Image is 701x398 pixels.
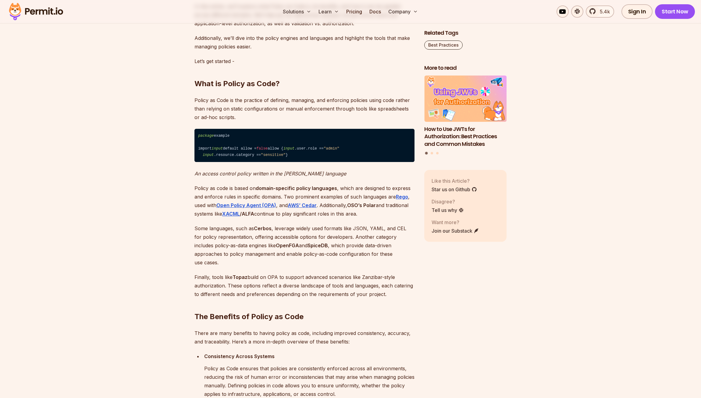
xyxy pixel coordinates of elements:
p: Disagree? [432,198,464,205]
a: Sign In [621,4,653,19]
a: Best Practices [424,41,463,50]
a: AWS’ Cedar [288,202,317,208]
p: Policy as Code is the practice of defining, managing, and enforcing policies using code rather th... [194,96,415,122]
strong: domain-specific policy languages [256,185,337,191]
button: Learn [316,5,341,18]
strong: /ALFA [240,211,254,217]
p: There are many benefits to having policy as code, including improved consistency, accuracy, and t... [194,329,415,346]
p: Let’s get started - [194,57,415,65]
a: Tell us why [432,206,464,213]
p: Like this Article? [432,177,477,184]
a: Start Now [655,4,695,19]
li: 1 of 3 [424,76,507,148]
div: Posts [424,76,507,155]
a: Rego [396,194,408,200]
a: Star us on Github [432,185,477,193]
button: Company [386,5,420,18]
h2: Related Tags [424,29,507,37]
span: "admin" [324,146,339,151]
span: package [198,134,214,138]
strong: Consistency Across Systems [204,353,275,359]
p: Some languages, such as , leverage widely used formats like JSON, YAML, and CEL for policy repres... [194,224,415,267]
strong: OSO’s Polar [347,202,376,208]
p: Additionally, we’ll dive into the policy engines and languages and highlight the tools that make ... [194,34,415,51]
span: input [203,153,214,157]
button: Go to slide 3 [436,152,439,154]
span: false [256,146,268,151]
strong: SpiceDB [308,242,328,248]
a: How to Use JWTs for Authorization: Best Practices and Common MistakesHow to Use JWTs for Authoriz... [424,76,507,148]
span: "sensitive" [261,153,286,157]
span: input [283,146,295,151]
code: example import default allow = allow { .user.role == .resource.category == } [194,129,415,162]
a: Open Policy Agent (OPA) [216,202,276,208]
a: Docs [367,5,383,18]
h2: What is Policy as Code? [194,55,415,89]
a: XACML [222,211,240,217]
h2: The Benefits of Policy as Code [194,287,415,322]
strong: Cerbos [254,225,272,231]
strong: Topaz [233,274,247,280]
p: Want more? [432,218,479,226]
p: Policy as code is based on , which are designed to express and enforce rules in specific domains.... [194,184,415,218]
a: Pricing [344,5,365,18]
img: How to Use JWTs for Authorization: Best Practices and Common Mistakes [424,76,507,122]
em: An access control policy written in the [PERSON_NAME] language [194,171,346,177]
img: Permit logo [6,1,66,22]
a: 5.4k [586,5,614,18]
span: input [212,146,223,151]
span: 5.4k [596,8,610,15]
a: Join our Substack [432,227,479,234]
h3: How to Use JWTs for Authorization: Best Practices and Common Mistakes [424,125,507,148]
strong: OpenFGA [276,242,299,248]
h2: More to read [424,64,507,72]
p: Finally, tools like build on OPA to support advanced scenarios like Zanzibar-style authorization.... [194,273,415,298]
button: Solutions [280,5,314,18]
button: Go to slide 1 [425,152,428,154]
button: Go to slide 2 [431,152,433,154]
